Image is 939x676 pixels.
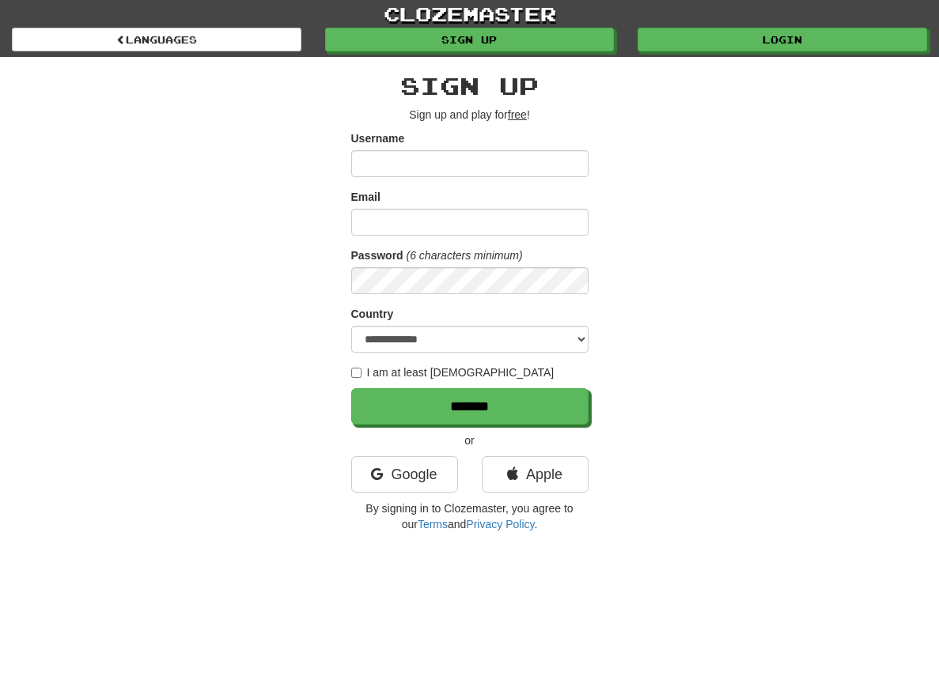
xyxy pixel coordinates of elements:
[12,28,301,51] a: Languages
[482,456,589,493] a: Apple
[351,500,589,532] p: By signing in to Clozemaster, you agree to our and .
[351,364,555,380] label: I am at least [DEMOGRAPHIC_DATA]
[351,189,381,205] label: Email
[508,108,527,121] u: free
[351,456,458,493] a: Google
[418,518,448,531] a: Terms
[351,368,362,378] input: I am at least [DEMOGRAPHIC_DATA]
[351,247,403,263] label: Password
[325,28,615,51] a: Sign up
[407,249,523,262] em: (6 characters minimum)
[351,73,589,99] h2: Sign up
[351,130,405,146] label: Username
[351,306,394,322] label: Country
[638,28,927,51] a: Login
[466,518,534,531] a: Privacy Policy
[351,107,589,123] p: Sign up and play for !
[351,432,589,448] p: or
